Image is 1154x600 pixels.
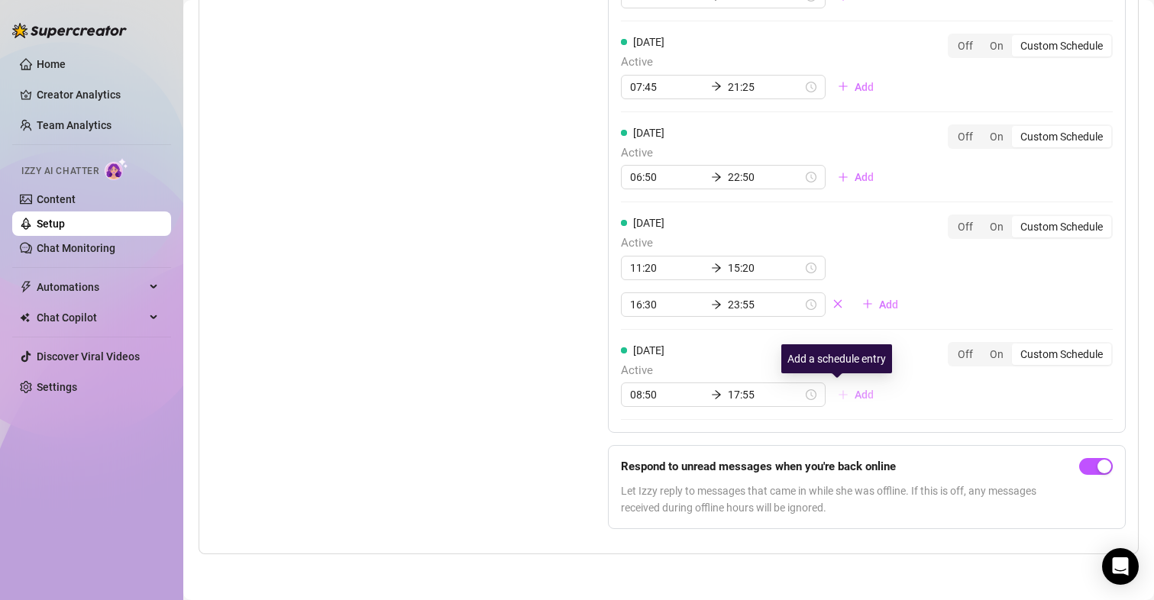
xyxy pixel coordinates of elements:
[826,165,886,189] button: Add
[949,35,981,56] div: Off
[949,216,981,237] div: Off
[12,23,127,38] img: logo-BBDzfeDw.svg
[621,144,886,163] span: Active
[948,34,1113,58] div: segmented control
[37,242,115,254] a: Chat Monitoring
[630,386,705,403] input: Start time
[728,386,803,403] input: End time
[850,292,910,317] button: Add
[1012,126,1111,147] div: Custom Schedule
[781,344,892,373] div: Add a schedule entry
[728,260,803,276] input: End time
[37,119,112,131] a: Team Analytics
[1012,35,1111,56] div: Custom Schedule
[621,460,896,473] strong: Respond to unread messages when you're back online
[855,171,874,183] span: Add
[37,58,66,70] a: Home
[948,342,1113,366] div: segmented control
[633,217,664,229] span: [DATE]
[855,81,874,93] span: Add
[711,81,722,92] span: arrow-right
[633,344,664,356] span: [DATE]
[105,158,128,180] img: AI Chatter
[630,169,705,185] input: Start time
[37,193,76,205] a: Content
[862,298,873,309] span: plus
[621,234,910,253] span: Active
[630,79,705,95] input: Start time
[855,389,874,401] span: Add
[728,296,803,313] input: End time
[630,296,705,313] input: Start time
[838,81,849,92] span: plus
[832,298,843,309] span: close
[21,164,99,179] span: Izzy AI Chatter
[621,53,886,72] span: Active
[621,482,1073,516] span: Let Izzy reply to messages that came in while she was offline. If this is off, any messages recei...
[1102,548,1139,585] div: Open Intercom Messenger
[633,127,664,139] span: [DATE]
[949,126,981,147] div: Off
[826,382,886,407] button: Add
[981,344,1012,365] div: On
[1012,344,1111,365] div: Custom Schedule
[838,389,849,400] span: plus
[711,263,722,273] span: arrow-right
[981,216,1012,237] div: On
[37,218,65,230] a: Setup
[20,312,30,323] img: Chat Copilot
[630,260,705,276] input: Start time
[37,381,77,393] a: Settings
[37,350,140,363] a: Discover Viral Videos
[826,75,886,99] button: Add
[621,362,886,380] span: Active
[711,389,722,400] span: arrow-right
[728,79,803,95] input: End time
[633,36,664,48] span: [DATE]
[37,275,145,299] span: Automations
[711,172,722,182] span: arrow-right
[728,169,803,185] input: End time
[948,124,1113,149] div: segmented control
[981,126,1012,147] div: On
[711,299,722,310] span: arrow-right
[37,305,145,330] span: Chat Copilot
[20,281,32,293] span: thunderbolt
[948,215,1113,239] div: segmented control
[981,35,1012,56] div: On
[949,344,981,365] div: Off
[838,172,849,182] span: plus
[879,298,898,311] span: Add
[1012,216,1111,237] div: Custom Schedule
[37,82,159,107] a: Creator Analytics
